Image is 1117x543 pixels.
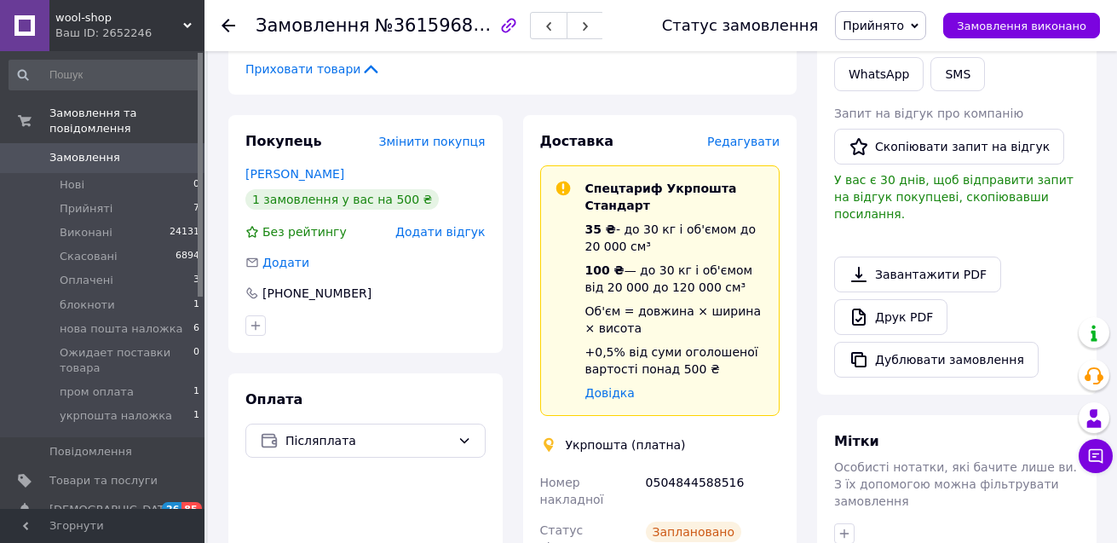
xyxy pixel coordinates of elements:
span: Спецтариф Укрпошта Стандарт [585,182,737,212]
span: Скасовані [60,249,118,264]
div: +0,5% від суми оголошеної вартості понад 500 ₴ [585,344,766,378]
span: Замовлення виконано [957,20,1086,32]
span: Замовлення [49,150,120,165]
span: 35 ₴ [585,222,616,236]
span: Змінити покупця [379,135,486,148]
span: Ожидает поставки товара [60,345,193,376]
span: Приховати товари [245,61,381,78]
span: 1 [193,297,199,313]
div: Статус замовлення [662,17,819,34]
span: Прийнято [843,19,904,32]
span: Запит на відгук про компанію [834,107,1023,120]
span: 0 [193,177,199,193]
span: Мітки [834,433,879,449]
span: Без рейтингу [262,225,347,239]
a: [PERSON_NAME] [245,167,344,181]
span: Покупець [245,133,322,149]
span: 24131 [170,225,199,240]
div: Повернутися назад [222,17,235,34]
div: Ваш ID: 2652246 [55,26,204,41]
span: нова пошта наложка [60,321,183,337]
div: Заплановано [646,522,742,542]
button: Чат з покупцем [1079,439,1113,473]
div: - до 30 кг і об'ємом до 20 000 см³ [585,221,766,255]
span: Прийняті [60,201,112,217]
span: У вас є 30 днів, щоб відправити запит на відгук покупцеві, скопіювавши посилання. [834,173,1074,221]
span: Редагувати [707,135,780,148]
span: пром оплата [60,384,134,400]
span: Доставка [540,133,614,149]
span: wool-shop [55,10,183,26]
span: Післяплата [285,431,451,450]
button: SMS [930,57,985,91]
span: Номер накладної [540,476,604,506]
div: Укрпошта (платна) [561,436,690,453]
div: 1 замовлення у вас на 500 ₴ [245,189,439,210]
span: №361596829 [375,14,496,36]
span: блокноти [60,297,115,313]
a: Довідка [585,386,635,400]
a: Друк PDF [834,299,947,335]
div: [PHONE_NUMBER] [261,285,373,302]
div: — до 30 кг і об'ємом від 20 000 до 120 000 см³ [585,262,766,296]
span: Оплачені [60,273,113,288]
span: Нові [60,177,84,193]
span: Додати [262,256,309,269]
span: [DEMOGRAPHIC_DATA] [49,502,176,517]
span: Товари та послуги [49,473,158,488]
button: Скопіювати запит на відгук [834,129,1064,165]
span: Оплата [245,391,302,407]
span: Виконані [60,225,112,240]
span: 6 [193,321,199,337]
span: укрпошта наложка [60,408,172,424]
span: 85 [181,502,201,517]
span: Особисті нотатки, які бачите лише ви. З їх допомогою можна фільтрувати замовлення [834,460,1077,508]
span: 1 [193,384,199,400]
span: 100 ₴ [585,263,625,277]
div: Об'єм = довжина × ширина × висота [585,303,766,337]
input: Пошук [9,60,201,90]
span: 1 [193,408,199,424]
span: 0 [193,345,199,376]
div: 0504844588516 [642,467,783,515]
span: Додати відгук [395,225,485,239]
button: Замовлення виконано [943,13,1100,38]
span: Замовлення [256,15,370,36]
span: 7 [193,201,199,217]
a: Завантажити PDF [834,257,1001,292]
span: Замовлення та повідомлення [49,106,204,136]
a: WhatsApp [834,57,924,91]
span: Повідомлення [49,444,132,459]
span: 3 [193,273,199,288]
span: 6894 [176,249,199,264]
button: Дублювати замовлення [834,342,1039,378]
span: 26 [162,502,181,517]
